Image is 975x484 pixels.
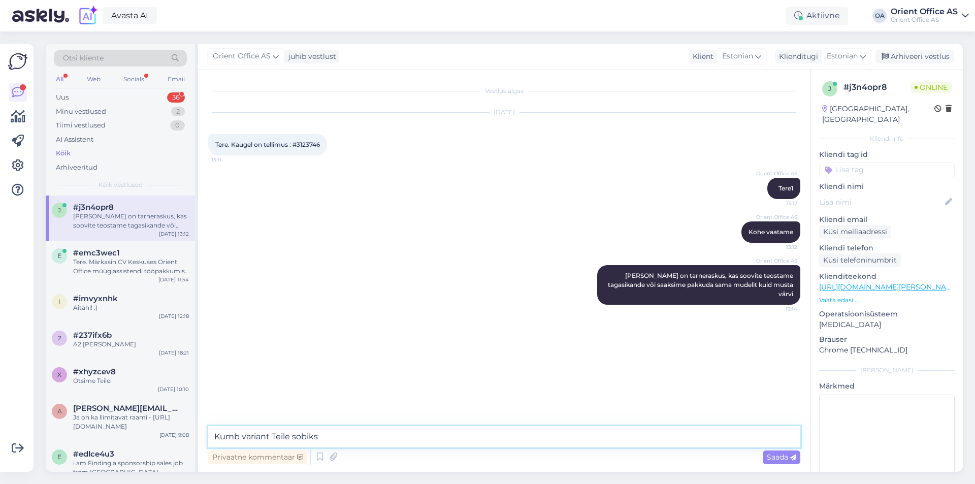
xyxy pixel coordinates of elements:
div: Aktiivne [786,7,848,25]
p: Kliendi tag'id [819,149,955,160]
span: 13:11 [211,156,249,164]
div: Privaatne kommentaar [208,450,307,464]
div: Tere. Märkasin CV Keskuses Orient Office müügiassistendi tööpakkumist [PERSON_NAME] huvitatud kan... [73,257,189,276]
span: j [58,206,61,214]
div: Küsi meiliaadressi [819,225,891,239]
span: #j3n4opr8 [73,203,114,212]
p: Kliendi telefon [819,243,955,253]
span: Kohe vaatame [749,228,793,236]
div: Kliendi info [819,134,955,143]
div: Minu vestlused [56,107,106,117]
img: explore-ai [77,5,99,26]
span: #237ifx6b [73,331,112,340]
div: [DATE] [208,108,800,117]
p: Chrome [TECHNICAL_ID] [819,345,955,356]
div: Orient Office AS [891,16,958,24]
a: [URL][DOMAIN_NAME][PERSON_NAME] [819,282,959,292]
div: [DATE] 18:21 [159,349,189,357]
span: Online [911,82,952,93]
span: Otsi kliente [63,53,104,63]
span: [PERSON_NAME] on tarneraskus, kas soovite teostame tagasikande või saaksime pakkuda sama mudelit ... [608,272,795,298]
span: x [57,371,61,378]
textarea: Kumb variant Teile sobiks [208,426,800,447]
span: andres@tervisemuuseum.ee [73,404,179,413]
span: Estonian [722,51,753,62]
div: 2 [171,107,185,117]
div: [DATE] 9:08 [159,431,189,439]
span: #emc3wec1 [73,248,120,257]
span: e [57,252,61,260]
div: [GEOGRAPHIC_DATA], [GEOGRAPHIC_DATA] [822,104,934,125]
div: Kõik [56,148,71,158]
div: [PERSON_NAME] [819,366,955,375]
span: 13:12 [759,243,797,251]
span: 2 [58,334,61,342]
div: Web [85,73,103,86]
div: juhib vestlust [284,51,336,62]
span: Estonian [827,51,858,62]
div: OA [872,9,887,23]
span: 13:12 [759,200,797,207]
span: #xhyzcev8 [73,367,116,376]
span: Tere1 [778,184,793,192]
div: Orient Office AS [891,8,958,16]
div: 0 [170,120,185,131]
input: Lisa tag [819,162,955,177]
div: AI Assistent [56,135,93,145]
span: Kõik vestlused [99,180,143,189]
a: Avasta AI [103,7,157,24]
p: Klienditeekond [819,271,955,282]
div: Uus [56,92,69,103]
div: [DATE] 12:18 [159,312,189,320]
div: 36 [167,92,185,103]
p: Brauser [819,334,955,345]
p: Märkmed [819,381,955,392]
span: Orient Office AS [756,170,797,177]
div: [DATE] 10:10 [158,385,189,393]
span: a [57,407,62,415]
div: Küsi telefoninumbrit [819,253,901,267]
p: Vaata edasi ... [819,296,955,305]
div: i am Finding a sponsorship sales job from [GEOGRAPHIC_DATA][DOMAIN_NAME] me plz [73,459,189,477]
div: Aitäh!! :) [73,303,189,312]
div: # j3n4opr8 [843,81,911,93]
div: [PERSON_NAME] on tarneraskus, kas soovite teostame tagasikande või saaksime pakkuda sama mudelit ... [73,212,189,230]
p: Kliendi nimi [819,181,955,192]
div: Klienditugi [775,51,818,62]
div: Otsime Teile! [73,376,189,385]
img: Askly Logo [8,52,27,71]
div: Socials [121,73,146,86]
p: Operatsioonisüsteem [819,309,955,319]
span: Orient Office AS [213,51,271,62]
div: Tiimi vestlused [56,120,106,131]
span: Orient Office AS [756,213,797,221]
div: [DATE] 11:54 [158,276,189,283]
div: Ja on ka liimitavat raami - [URL][DOMAIN_NAME] [73,413,189,431]
span: j [828,85,831,92]
span: Saada [767,453,796,462]
div: All [54,73,66,86]
a: Orient Office ASOrient Office AS [891,8,969,24]
span: e [57,453,61,461]
div: Vestlus algas [208,86,800,95]
p: Kliendi email [819,214,955,225]
p: [MEDICAL_DATA] [819,319,955,330]
div: Arhiveeritud [56,163,97,173]
div: Email [166,73,187,86]
input: Lisa nimi [820,197,943,208]
span: Tere. Kaugel on tellimus : #3123746 [215,141,320,148]
span: Orient Office AS [756,257,797,265]
span: #edlce4u3 [73,449,114,459]
span: #imvyxnhk [73,294,118,303]
div: Klient [689,51,713,62]
span: 13:14 [759,305,797,313]
div: A2 [PERSON_NAME] [73,340,189,349]
span: i [58,298,60,305]
div: Arhiveeri vestlus [875,50,954,63]
div: [DATE] 13:12 [159,230,189,238]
